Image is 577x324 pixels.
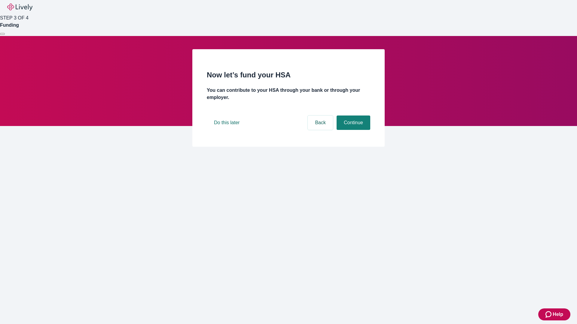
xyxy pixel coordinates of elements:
[538,308,570,320] button: Zendesk support iconHelp
[553,311,563,318] span: Help
[337,115,370,130] button: Continue
[7,4,32,11] img: Lively
[207,115,247,130] button: Do this later
[308,115,333,130] button: Back
[207,70,370,80] h2: Now let’s fund your HSA
[545,311,553,318] svg: Zendesk support icon
[207,87,370,101] h4: You can contribute to your HSA through your bank or through your employer.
